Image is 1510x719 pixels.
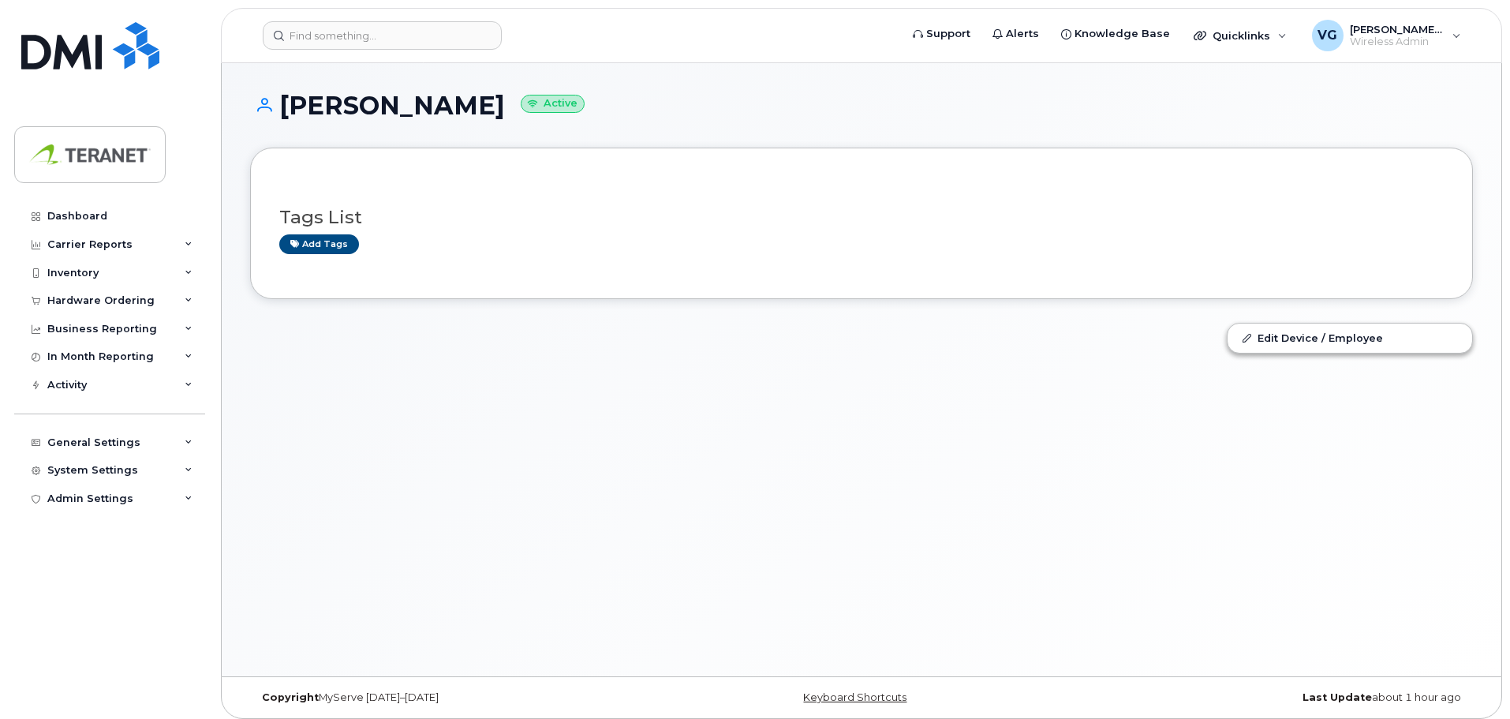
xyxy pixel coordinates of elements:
[250,92,1473,119] h1: [PERSON_NAME]
[1228,324,1472,352] a: Edit Device / Employee
[279,234,359,254] a: Add tags
[279,208,1444,227] h3: Tags List
[262,691,319,703] strong: Copyright
[521,95,585,113] small: Active
[250,691,658,704] div: MyServe [DATE]–[DATE]
[1065,691,1473,704] div: about 1 hour ago
[803,691,906,703] a: Keyboard Shortcuts
[1303,691,1372,703] strong: Last Update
